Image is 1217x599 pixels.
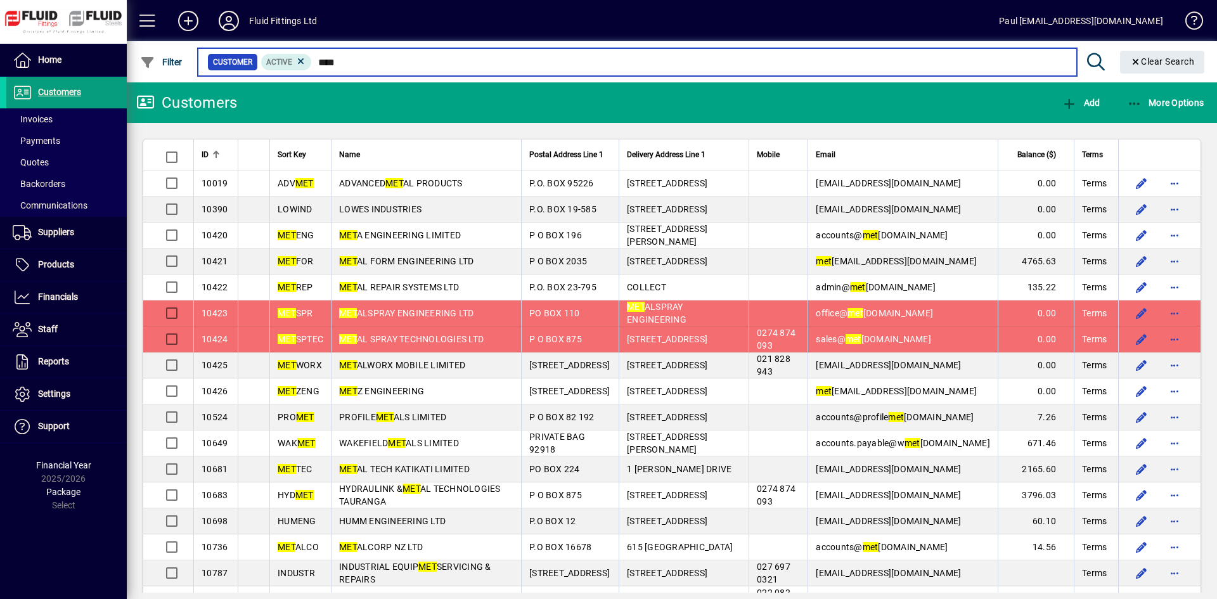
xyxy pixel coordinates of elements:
span: [EMAIL_ADDRESS][DOMAIN_NAME] [816,204,961,214]
span: Terms [1082,229,1107,242]
span: [STREET_ADDRESS][PERSON_NAME] [627,432,707,454]
span: [STREET_ADDRESS] [627,256,707,266]
span: WAKEFIELD ALS LIMITED [339,438,459,448]
em: MET [376,412,394,422]
span: 10681 [202,464,228,474]
span: Terms [1082,541,1107,553]
span: P.O BOX 16678 [529,542,591,552]
span: Add [1062,98,1100,108]
td: 14.56 [998,534,1074,560]
span: Terms [1082,489,1107,501]
span: AL SPRAY TECHNOLOGIES LTD [339,334,484,344]
button: Edit [1131,173,1152,193]
span: ALCORP NZ LTD [339,542,423,552]
span: 10422 [202,282,228,292]
span: Name [339,148,360,162]
span: Package [46,487,80,497]
div: Customers [136,93,237,113]
td: 0.00 [998,378,1074,404]
span: [EMAIL_ADDRESS][DOMAIN_NAME] [816,178,961,188]
button: Edit [1131,303,1152,323]
em: met [816,386,832,396]
button: More options [1164,225,1185,245]
button: Edit [1131,537,1152,557]
span: Terms [1082,515,1107,527]
span: HUMM ENGINEERING LTD [339,516,446,526]
td: 3796.03 [998,482,1074,508]
a: Backorders [6,173,127,195]
button: Add [1059,91,1103,114]
em: MET [418,562,437,572]
div: Mobile [757,148,800,162]
em: MET [278,308,296,318]
em: MET [339,308,357,318]
button: More options [1164,537,1185,557]
a: Staff [6,314,127,345]
em: MET [339,282,357,292]
span: WAK [278,438,316,448]
span: Communications [13,200,87,210]
span: Quotes [13,157,49,167]
em: met [850,282,866,292]
button: Add [168,10,209,32]
span: TEC [278,464,312,474]
span: Email [816,148,835,162]
span: 1 [PERSON_NAME] DRIVE [627,464,731,474]
button: More options [1164,381,1185,401]
em: met [816,256,832,266]
em: met [863,230,879,240]
span: Terms [1082,333,1107,345]
span: INDUSTRIAL EQUIP SERVICING & REPAIRS [339,562,491,584]
span: PO BOX 224 [529,464,580,474]
button: Edit [1131,355,1152,375]
span: Balance ($) [1017,148,1056,162]
div: Email [816,148,990,162]
em: MET [278,334,296,344]
td: 0.00 [998,326,1074,352]
span: Financials [38,292,78,302]
em: MET [339,256,357,266]
span: [STREET_ADDRESS] [627,204,707,214]
span: Payments [13,136,60,146]
div: Paul [EMAIL_ADDRESS][DOMAIN_NAME] [999,11,1163,31]
a: Invoices [6,108,127,130]
button: More options [1164,251,1185,271]
span: 10787 [202,568,228,578]
span: [STREET_ADDRESS] [627,334,707,344]
span: Settings [38,389,70,399]
span: Terms [1082,359,1107,371]
button: Edit [1131,251,1152,271]
a: Quotes [6,151,127,173]
span: [EMAIL_ADDRESS][DOMAIN_NAME] [816,464,961,474]
span: HUMENG [278,516,316,526]
span: Products [38,259,74,269]
em: MET [388,438,406,448]
span: Terms [1082,307,1107,319]
a: Knowledge Base [1176,3,1201,44]
button: Edit [1131,329,1152,349]
button: Edit [1131,459,1152,479]
span: ALSPRAY ENGINEERING LTD [339,308,474,318]
span: accounts@profile [DOMAIN_NAME] [816,412,974,422]
span: ADV [278,178,314,188]
button: More options [1164,303,1185,323]
span: [EMAIL_ADDRESS][DOMAIN_NAME] [816,490,961,500]
span: Clear Search [1130,56,1195,67]
td: 135.22 [998,274,1074,300]
button: Edit [1131,407,1152,427]
span: COLLECT [627,282,666,292]
em: MET [295,490,314,500]
span: 10420 [202,230,228,240]
span: P.O BOX 12 [529,516,576,526]
button: More options [1164,433,1185,453]
button: More options [1164,199,1185,219]
span: HYDRAULINK & AL TECHNOLOGIES TAURANGA [339,484,501,506]
span: Terms [1082,148,1103,162]
span: AL TECH KATIKATI LIMITED [339,464,470,474]
span: Sort Key [278,148,306,162]
a: Support [6,411,127,442]
td: 0.00 [998,222,1074,248]
span: 0274 874 093 [757,328,795,351]
span: 10421 [202,256,228,266]
span: 0274 874 093 [757,484,795,506]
